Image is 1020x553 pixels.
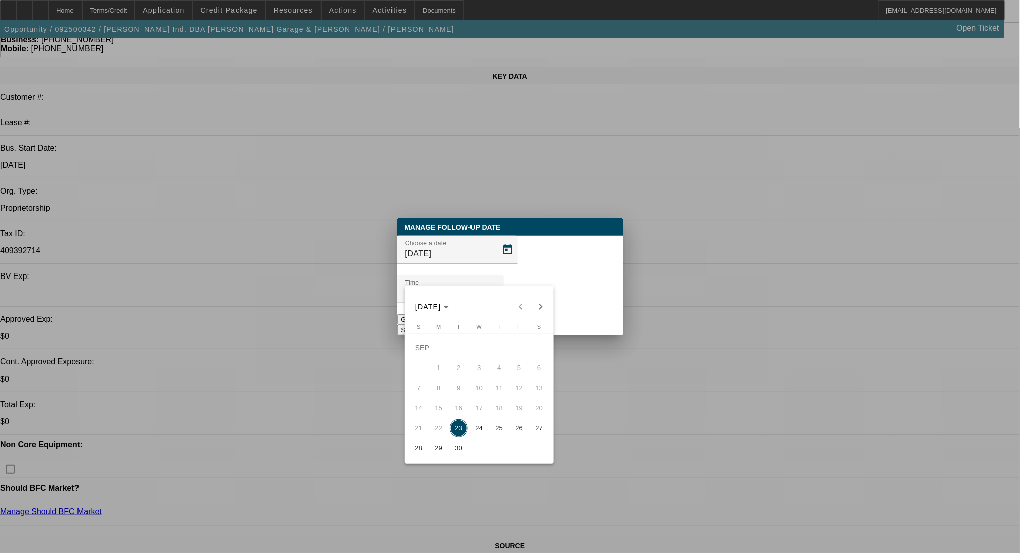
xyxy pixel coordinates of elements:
button: September 3, 2025 [469,358,489,378]
span: 4 [490,359,508,377]
span: 9 [450,379,468,397]
button: September 28, 2025 [409,438,429,458]
button: September 1, 2025 [429,358,449,378]
button: September 18, 2025 [489,398,509,418]
button: September 14, 2025 [409,398,429,418]
span: 6 [530,359,548,377]
span: 25 [490,419,508,437]
span: S [417,324,420,330]
span: 28 [410,439,428,457]
span: 26 [510,419,528,437]
span: 13 [530,379,548,397]
span: M [436,324,441,330]
button: September 5, 2025 [509,358,529,378]
button: September 13, 2025 [529,378,550,398]
td: SEP [409,338,550,358]
button: September 9, 2025 [449,378,469,398]
button: September 30, 2025 [449,438,469,458]
span: 29 [430,439,448,457]
span: 18 [490,399,508,417]
button: September 29, 2025 [429,438,449,458]
span: 7 [410,379,428,397]
button: September 12, 2025 [509,378,529,398]
span: [DATE] [415,303,441,311]
span: 1 [430,359,448,377]
button: September 22, 2025 [429,418,449,438]
span: 15 [430,399,448,417]
span: 11 [490,379,508,397]
span: 24 [470,419,488,437]
button: Next month [531,297,551,317]
button: September 10, 2025 [469,378,489,398]
span: 17 [470,399,488,417]
span: T [497,324,501,330]
button: September 21, 2025 [409,418,429,438]
span: 23 [450,419,468,437]
span: W [477,324,482,330]
button: September 23, 2025 [449,418,469,438]
button: September 19, 2025 [509,398,529,418]
span: 16 [450,399,468,417]
button: September 16, 2025 [449,398,469,418]
button: September 7, 2025 [409,378,429,398]
span: 3 [470,359,488,377]
span: 22 [430,419,448,437]
button: September 15, 2025 [429,398,449,418]
span: 8 [430,379,448,397]
span: 2 [450,359,468,377]
button: September 6, 2025 [529,358,550,378]
button: September 17, 2025 [469,398,489,418]
span: 12 [510,379,528,397]
button: September 4, 2025 [489,358,509,378]
span: 20 [530,399,548,417]
button: September 27, 2025 [529,418,550,438]
button: September 8, 2025 [429,378,449,398]
span: 30 [450,439,468,457]
button: September 26, 2025 [509,418,529,438]
button: September 2, 2025 [449,358,469,378]
span: 27 [530,419,548,437]
span: S [537,324,541,330]
span: T [457,324,460,330]
span: 10 [470,379,488,397]
button: September 20, 2025 [529,398,550,418]
button: September 11, 2025 [489,378,509,398]
button: September 25, 2025 [489,418,509,438]
span: 19 [510,399,528,417]
span: 5 [510,359,528,377]
span: F [517,324,521,330]
span: 14 [410,399,428,417]
button: September 24, 2025 [469,418,489,438]
button: Choose month and year [411,298,453,316]
span: 21 [410,419,428,437]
